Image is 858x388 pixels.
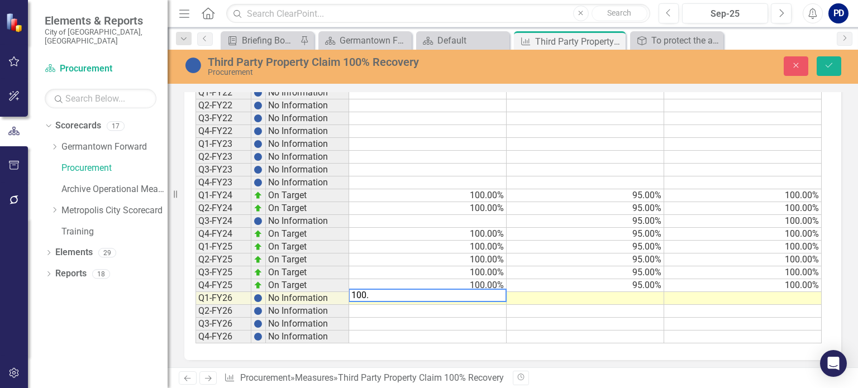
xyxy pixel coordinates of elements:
[223,33,297,47] a: Briefing Books
[254,332,263,341] img: BgCOk07PiH71IgAAAABJRU5ErkJggg==
[266,279,349,292] td: On Target
[507,215,664,228] td: 95.00%
[266,87,349,99] td: No Information
[828,3,849,23] button: PD
[61,204,168,217] a: Metropolis City Scorecard
[196,228,251,241] td: Q4-FY24
[266,99,349,112] td: No Information
[55,246,93,259] a: Elements
[196,330,251,343] td: Q4-FY26
[254,306,263,315] img: BgCOk07PiH71IgAAAABJRU5ErkJggg==
[507,202,664,215] td: 95.00%
[254,268,263,277] img: zOikAAAAAElFTkSuQmCC
[196,164,251,176] td: Q3-FY23
[507,241,664,253] td: 95.00%
[45,89,156,108] input: Search Below...
[266,305,349,318] td: No Information
[349,241,507,253] td: 100.00%
[55,267,87,280] a: Reports
[254,191,263,200] img: zOikAAAAAElFTkSuQmCC
[664,279,822,292] td: 100.00%
[254,127,263,136] img: BgCOk07PiH71IgAAAABJRU5ErkJggg==
[338,372,504,383] div: Third Party Property Claim 100% Recovery
[266,125,349,138] td: No Information
[254,204,263,213] img: zOikAAAAAElFTkSuQmCC
[208,56,548,68] div: Third Party Property Claim 100% Recovery
[254,114,263,123] img: BgCOk07PiH71IgAAAABJRU5ErkJggg==
[266,189,349,202] td: On Target
[254,178,263,187] img: BgCOk07PiH71IgAAAABJRU5ErkJggg==
[349,279,507,292] td: 100.00%
[254,281,263,290] img: zOikAAAAAElFTkSuQmCC
[196,125,251,138] td: Q4-FY22
[254,88,263,97] img: BgCOk07PiH71IgAAAABJRU5ErkJggg==
[61,162,168,175] a: Procurement
[682,3,768,23] button: Sep-25
[266,151,349,164] td: No Information
[55,119,101,132] a: Scorecards
[266,228,349,241] td: On Target
[664,202,822,215] td: 100.00%
[664,228,822,241] td: 100.00%
[107,121,125,131] div: 17
[196,202,251,215] td: Q2-FY24
[321,33,409,47] a: Germantown Forward
[266,292,349,305] td: No Information
[340,33,409,47] div: Germantown Forward
[92,269,110,279] div: 18
[266,330,349,343] td: No Information
[254,255,263,264] img: zOikAAAAAElFTkSuQmCC
[266,266,349,279] td: On Target
[266,215,349,228] td: No Information
[349,266,507,279] td: 100.00%
[45,63,156,75] a: Procurement
[196,189,251,202] td: Q1-FY24
[266,176,349,189] td: No Information
[61,141,168,154] a: Germantown Forward
[686,7,764,21] div: Sep-25
[592,6,647,21] button: Search
[507,279,664,292] td: 95.00%
[196,266,251,279] td: Q3-FY25
[254,152,263,161] img: BgCOk07PiH71IgAAAABJRU5ErkJggg==
[507,266,664,279] td: 95.00%
[266,202,349,215] td: On Target
[196,87,251,99] td: Q1-FY22
[266,318,349,330] td: No Information
[295,372,333,383] a: Measures
[633,33,721,47] a: To protect the assets and funds of the city/taxpayer by recovering all available funds through th...
[254,101,263,110] img: BgCOk07PiH71IgAAAABJRU5ErkJggg==
[61,183,168,196] a: Archive Operational Measures
[664,189,822,202] td: 100.00%
[254,217,263,226] img: BgCOk07PiH71IgAAAABJRU5ErkJggg==
[349,202,507,215] td: 100.00%
[196,241,251,253] td: Q1-FY25
[266,253,349,266] td: On Target
[254,229,263,238] img: zOikAAAAAElFTkSuQmCC
[254,165,263,174] img: BgCOk07PiH71IgAAAABJRU5ErkJggg==
[240,372,290,383] a: Procurement
[651,33,721,47] div: To protect the assets and funds of the city/taxpayer by recovering all available funds through th...
[196,279,251,292] td: Q4-FY25
[61,226,168,238] a: Training
[349,228,507,241] td: 100.00%
[437,33,507,47] div: Default
[254,242,263,251] img: zOikAAAAAElFTkSuQmCC
[266,138,349,151] td: No Information
[507,253,664,266] td: 95.00%
[349,253,507,266] td: 100.00%
[254,140,263,149] img: BgCOk07PiH71IgAAAABJRU5ErkJggg==
[196,176,251,189] td: Q4-FY23
[664,241,822,253] td: 100.00%
[196,112,251,125] td: Q3-FY22
[254,294,263,303] img: BgCOk07PiH71IgAAAABJRU5ErkJggg==
[45,14,156,27] span: Elements & Reports
[98,248,116,257] div: 29
[535,35,623,49] div: Third Party Property Claim 100% Recovery
[664,266,822,279] td: 100.00%
[196,253,251,266] td: Q2-FY25
[507,228,664,241] td: 95.00%
[419,33,507,47] a: Default
[266,241,349,253] td: On Target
